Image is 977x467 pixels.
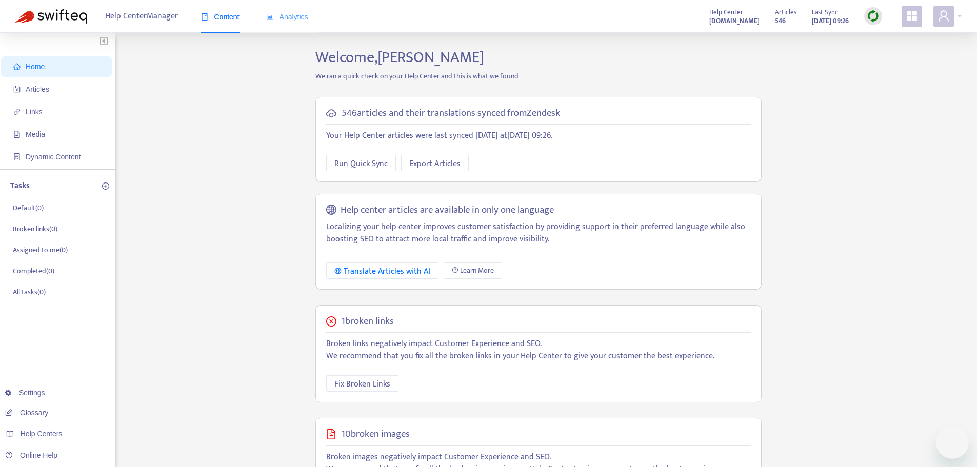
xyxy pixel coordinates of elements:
[906,10,918,22] span: appstore
[201,13,240,21] span: Content
[812,7,838,18] span: Last Sync
[775,7,796,18] span: Articles
[709,7,743,18] span: Help Center
[775,15,786,27] strong: 546
[15,9,87,24] img: Swifteq
[709,15,760,27] a: [DOMAIN_NAME]
[936,426,969,459] iframe: Button to launch messaging window
[938,10,950,22] span: user
[266,13,273,21] span: area-chart
[812,15,849,27] strong: [DATE] 09:26
[105,7,178,26] span: Help Center Manager
[266,13,308,21] span: Analytics
[201,13,208,21] span: book
[867,10,880,23] img: sync.dc5367851b00ba804db3.png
